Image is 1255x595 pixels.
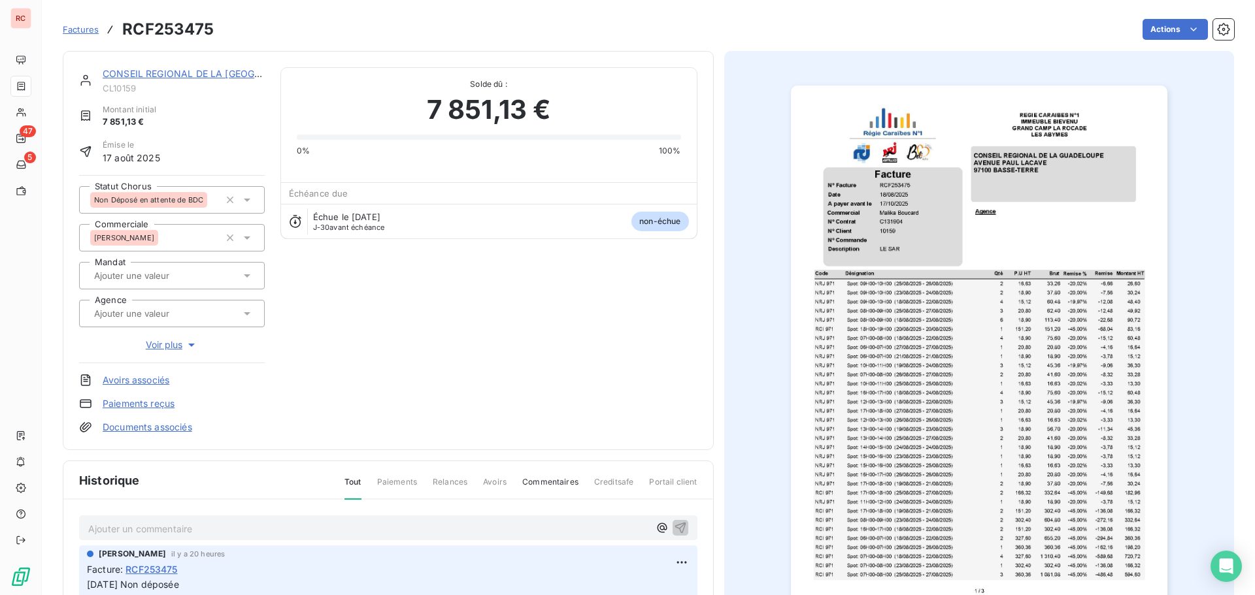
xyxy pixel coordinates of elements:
img: Logo LeanPay [10,566,31,587]
span: Commentaires [522,476,578,498]
span: 0% [297,145,310,157]
span: Relances [433,476,467,498]
span: Émise le [103,139,160,151]
span: 5 [24,152,36,163]
span: [DATE] Non déposée [87,579,179,590]
span: il y a 20 heures [171,550,225,558]
div: RC [10,8,31,29]
span: Historique [79,472,140,489]
span: 7 851,13 € [427,90,551,129]
span: Avoirs [483,476,507,498]
a: Factures [63,23,99,36]
div: Open Intercom Messenger [1211,551,1242,582]
span: Creditsafe [594,476,634,498]
span: non-échue [631,212,688,231]
span: [PERSON_NAME] [94,234,154,242]
span: 17 août 2025 [103,151,160,165]
span: Facture : [87,562,123,576]
span: J-30 [313,223,330,232]
a: Documents associés [103,421,192,434]
a: Paiements reçus [103,397,175,410]
input: Ajouter une valeur [93,308,224,319]
span: Voir plus [146,338,198,351]
span: avant échéance [313,223,385,231]
a: CONSEIL REGIONAL DE LA [GEOGRAPHIC_DATA] [103,68,320,79]
button: Voir plus [79,338,265,352]
span: Tout [344,476,361,500]
button: Actions [1143,19,1208,40]
span: 47 [20,125,36,137]
span: 100% [659,145,681,157]
span: [PERSON_NAME] [99,548,166,560]
h3: RCF253475 [122,18,214,41]
span: Montant initial [103,104,156,116]
span: Paiements [377,476,417,498]
span: Échéance due [289,188,348,199]
span: 7 851,13 € [103,116,156,129]
a: Avoirs associés [103,374,169,387]
input: Ajouter une valeur [93,270,224,281]
span: Factures [63,24,99,35]
span: RCF253475 [125,562,177,576]
span: Portail client [649,476,697,498]
span: Solde dû : [297,78,681,90]
span: CL10159 [103,83,265,93]
span: Échue le [DATE] [313,212,380,222]
span: Non Déposé en attente de BDC [94,196,203,204]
